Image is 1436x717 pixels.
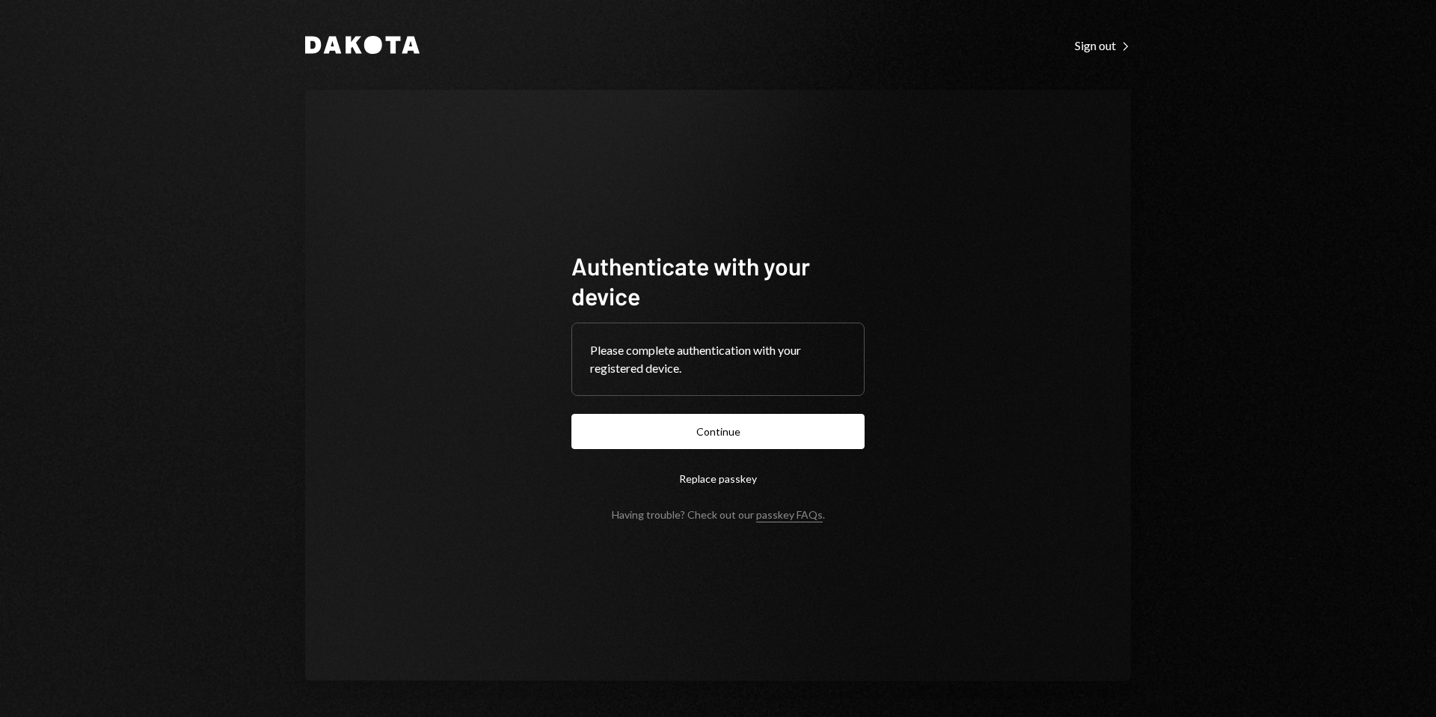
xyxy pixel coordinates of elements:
[571,414,865,449] button: Continue
[571,251,865,311] h1: Authenticate with your device
[571,461,865,496] button: Replace passkey
[1075,38,1131,53] div: Sign out
[1075,37,1131,53] a: Sign out
[612,508,825,521] div: Having trouble? Check out our .
[756,508,823,522] a: passkey FAQs
[590,341,846,377] div: Please complete authentication with your registered device.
